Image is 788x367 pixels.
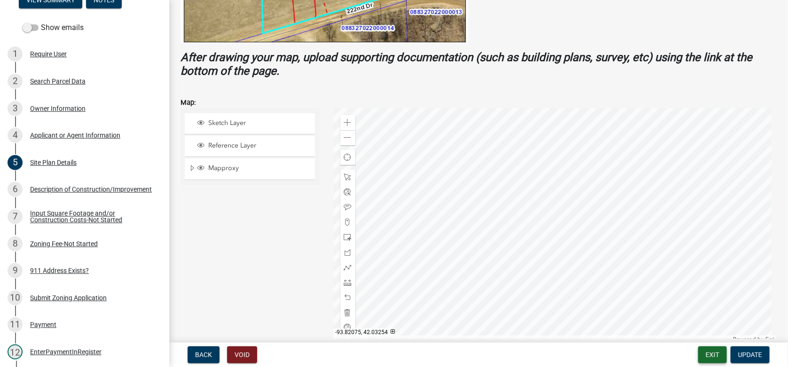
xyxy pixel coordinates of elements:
[8,263,23,278] div: 9
[8,101,23,116] div: 3
[206,164,312,172] span: Mapproxy
[340,150,355,165] div: Find my location
[698,346,727,363] button: Exit
[8,344,23,359] div: 12
[738,351,762,359] span: Update
[189,164,196,174] span: Expand
[340,130,355,145] div: Zoom out
[196,119,312,128] div: Sketch Layer
[30,51,67,57] div: Require User
[206,119,312,127] span: Sketch Layer
[185,113,315,134] li: Sketch Layer
[8,128,23,143] div: 4
[30,132,120,139] div: Applicant or Agent Information
[185,136,315,157] li: Reference Layer
[30,241,98,247] div: Zoning Fee-Not Started
[30,295,107,301] div: Submit Zoning Application
[8,317,23,332] div: 11
[8,74,23,89] div: 2
[30,78,86,85] div: Search Parcel Data
[181,51,752,78] strong: After drawing your map, upload supporting documentation (such as building plans, survey, etc) usi...
[227,346,257,363] button: Void
[8,236,23,251] div: 8
[8,182,23,197] div: 6
[30,267,89,274] div: 911 Address Exists?
[30,186,152,193] div: Description of Construction/Improvement
[196,141,312,151] div: Reference Layer
[30,159,77,166] div: Site Plan Details
[340,115,355,130] div: Zoom in
[181,100,196,106] label: Map:
[188,346,220,363] button: Back
[8,290,23,305] div: 10
[30,105,86,112] div: Owner Information
[23,22,84,33] label: Show emails
[8,47,23,62] div: 1
[8,155,23,170] div: 5
[196,164,312,173] div: Mapproxy
[30,210,154,223] div: Input Square Footage and/or Construction Costs-Not Started
[765,336,774,343] a: Esri
[184,111,316,183] ul: Layer List
[185,158,315,180] li: Mapproxy
[8,209,23,224] div: 7
[206,141,312,150] span: Reference Layer
[195,351,212,359] span: Back
[731,336,777,343] div: Powered by
[30,321,56,328] div: Payment
[30,349,102,355] div: EnterPaymentInRegister
[731,346,770,363] button: Update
